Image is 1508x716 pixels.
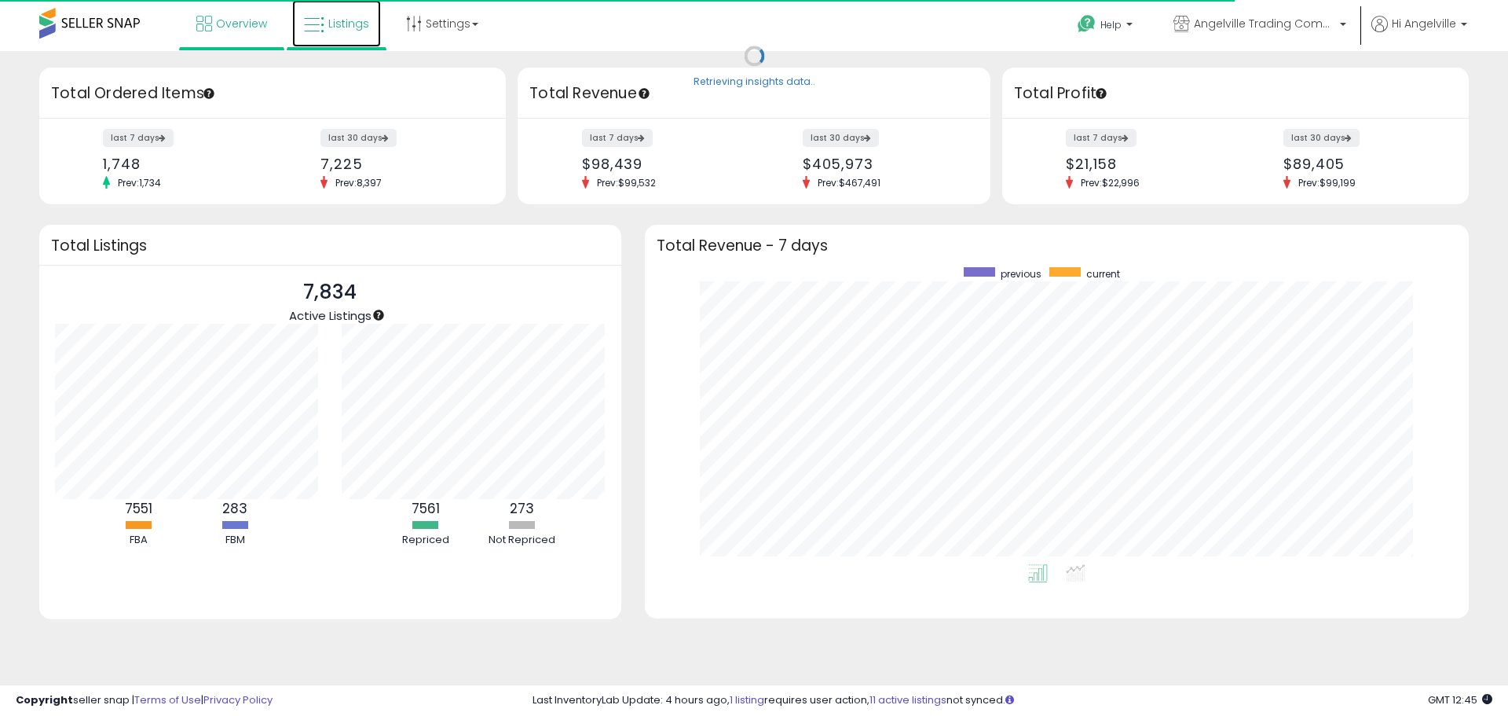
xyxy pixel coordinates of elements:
[1094,86,1108,101] div: Tooltip anchor
[1371,16,1467,51] a: Hi Angelville
[103,129,174,147] label: last 7 days
[103,156,261,172] div: 1,748
[134,692,201,707] a: Terms of Use
[202,86,216,101] div: Tooltip anchor
[412,499,440,518] b: 7561
[320,156,478,172] div: 7,225
[582,129,653,147] label: last 7 days
[16,693,273,708] div: seller snap | |
[730,692,764,707] a: 1 listing
[1001,267,1041,281] span: previous
[16,692,73,707] strong: Copyright
[1014,83,1457,105] h3: Total Profit
[1086,267,1120,281] span: current
[529,83,979,105] h3: Total Revenue
[1066,129,1136,147] label: last 7 days
[289,277,372,307] p: 7,834
[125,499,152,518] b: 7551
[1005,695,1014,705] i: Click here to read more about un-synced listings.
[320,129,397,147] label: last 30 days
[1065,2,1148,51] a: Help
[203,692,273,707] a: Privacy Policy
[589,176,664,189] span: Prev: $99,532
[91,533,185,548] div: FBA
[289,307,372,324] span: Active Listings
[1283,156,1441,172] div: $89,405
[222,499,247,518] b: 283
[110,176,169,189] span: Prev: 1,734
[657,240,1457,252] h3: Total Revenue - 7 days
[1066,156,1224,172] div: $21,158
[379,533,473,548] div: Repriced
[510,499,534,518] b: 273
[694,75,815,90] div: Retrieving insights data..
[1428,692,1492,707] span: 2025-08-12 12:45 GMT
[1100,18,1122,31] span: Help
[1290,176,1363,189] span: Prev: $99,199
[1194,16,1335,31] span: Angelville Trading Company
[533,693,1492,708] div: Last InventoryLab Update: 4 hours ago, requires user action, not synced.
[1077,14,1096,34] i: Get Help
[1283,129,1360,147] label: last 30 days
[803,129,879,147] label: last 30 days
[582,156,742,172] div: $98,439
[216,16,267,31] span: Overview
[810,176,888,189] span: Prev: $467,491
[1073,176,1147,189] span: Prev: $22,996
[475,533,569,548] div: Not Repriced
[803,156,963,172] div: $405,973
[188,533,282,548] div: FBM
[637,86,651,101] div: Tooltip anchor
[1392,16,1456,31] span: Hi Angelville
[372,308,386,322] div: Tooltip anchor
[328,176,390,189] span: Prev: 8,397
[51,240,609,252] h3: Total Listings
[328,16,369,31] span: Listings
[869,692,946,707] a: 11 active listings
[51,83,494,105] h3: Total Ordered Items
